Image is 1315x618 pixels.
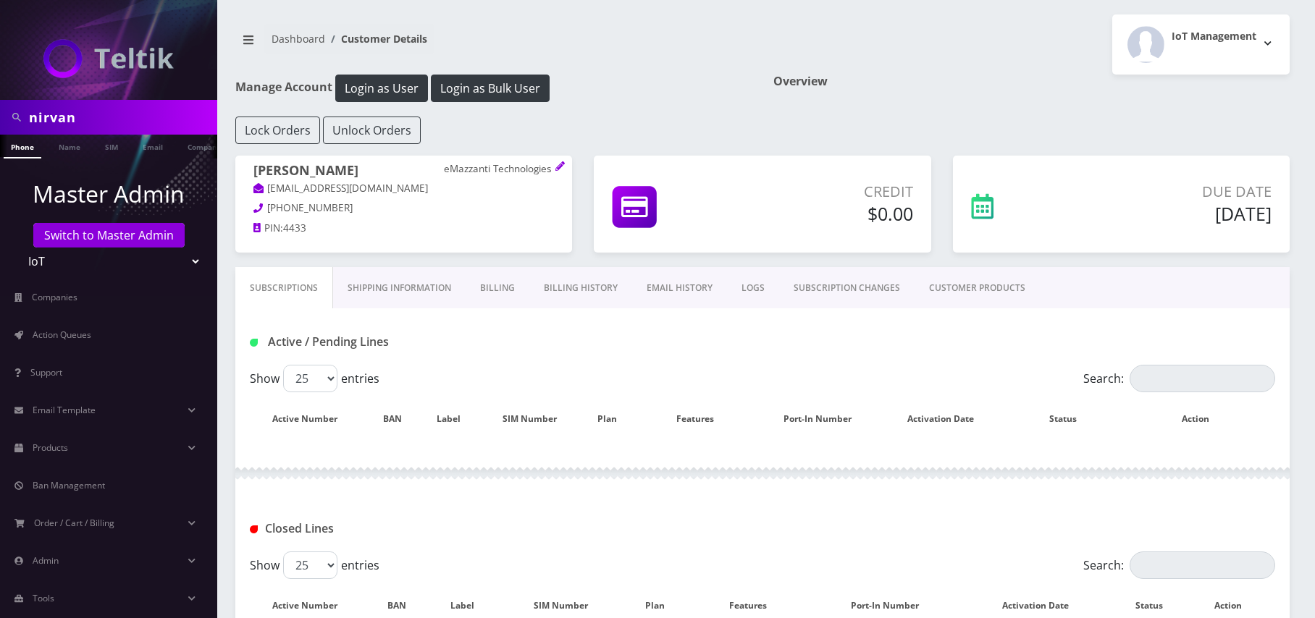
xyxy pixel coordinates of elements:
[427,398,484,440] th: Label
[51,135,88,157] a: Name
[1130,365,1275,392] input: Search:
[747,203,913,224] h5: $0.00
[33,223,185,247] a: Switch to Master Admin
[250,551,379,579] label: Show entries
[1078,181,1272,203] p: Due Date
[235,24,752,65] nav: breadcrumb
[43,39,174,78] img: IoT
[32,291,77,303] span: Companies
[1112,14,1290,75] button: IoT Management
[1078,203,1272,224] h5: [DATE]
[30,366,62,378] span: Support
[1083,551,1275,579] label: Search:
[332,79,431,95] a: Login as User
[486,398,587,440] th: SIM Number
[235,75,752,102] h1: Manage Account
[253,163,554,181] h1: [PERSON_NAME]
[34,517,114,529] span: Order / Cart / Billing
[642,398,762,440] th: Features
[235,267,333,309] a: Subscriptions
[325,31,427,46] li: Customer Details
[1083,365,1275,392] label: Search:
[765,398,886,440] th: Port-In Number
[253,182,428,196] a: [EMAIL_ADDRESS][DOMAIN_NAME]
[251,398,372,440] th: Active Number
[431,79,550,95] a: Login as Bulk User
[779,267,915,309] a: SUBSCRIPTION CHANGES
[589,398,640,440] th: Plan
[323,117,421,144] button: Unlock Orders
[283,221,306,234] span: 4433
[1130,551,1275,579] input: Search:
[250,365,379,392] label: Show entries
[374,398,425,440] th: BAN
[33,404,96,416] span: Email Template
[250,522,577,536] h1: Closed Lines
[773,75,1290,88] h1: Overview
[250,335,577,349] h1: Active / Pending Lines
[250,525,258,533] img: Closed Lines
[431,75,550,102] button: Login as Bulk User
[747,181,913,203] p: Credit
[135,135,170,157] a: Email
[33,441,68,454] span: Products
[283,551,337,579] select: Showentries
[333,267,466,309] a: Shipping Information
[180,135,229,157] a: Company
[887,398,1009,440] th: Activation Date
[444,163,554,176] p: eMazzanti Technologies
[727,267,779,309] a: LOGS
[33,554,59,567] span: Admin
[335,75,428,102] button: Login as User
[915,267,1040,309] a: CUSTOMER PRODUCTS
[33,592,54,604] span: Tools
[283,365,337,392] select: Showentries
[466,267,529,309] a: Billing
[29,103,214,131] input: Search in Company
[33,479,105,491] span: Ban Management
[98,135,125,157] a: SIM
[272,32,325,46] a: Dashboard
[1133,398,1274,440] th: Action
[4,135,41,158] a: Phone
[235,117,320,144] button: Lock Orders
[250,339,258,347] img: Active / Pending Lines
[632,267,727,309] a: EMAIL HISTORY
[267,201,353,214] span: [PHONE_NUMBER]
[253,221,283,236] a: PIN:
[529,267,632,309] a: Billing History
[1010,398,1131,440] th: Status
[1172,30,1256,43] h2: IoT Management
[33,329,91,341] span: Action Queues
